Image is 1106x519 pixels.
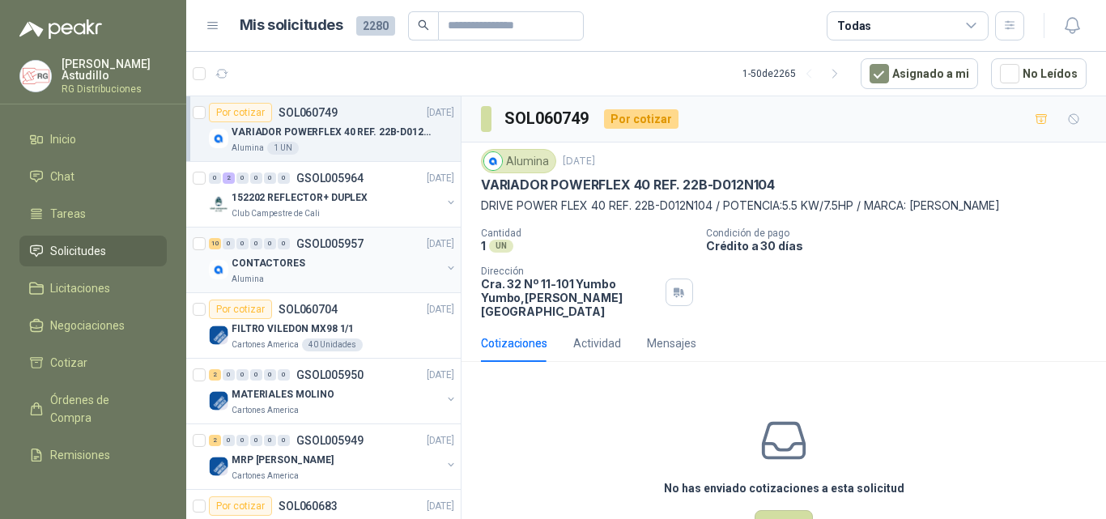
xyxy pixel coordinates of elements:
[418,19,429,31] span: search
[19,310,167,341] a: Negociaciones
[267,142,299,155] div: 1 UN
[209,168,457,220] a: 0 2 0 0 0 0 GSOL005964[DATE] Company Logo152202 REFLECTOR+ DUPLEXClub Campestre de Cali
[427,368,454,383] p: [DATE]
[504,106,591,131] h3: SOL060749
[209,260,228,279] img: Company Logo
[706,239,1100,253] p: Crédito a 30 días
[563,154,595,169] p: [DATE]
[19,477,167,508] a: Configuración
[186,293,461,359] a: Por cotizarSOL060704[DATE] Company LogoFILTRO VILEDON MX98 1/1Cartones America40 Unidades
[209,172,221,184] div: 0
[481,177,775,194] p: VARIADOR POWERFLEX 40 REF. 22B-D012N104
[278,435,290,446] div: 0
[481,197,1087,215] p: DRIVE POWER FLEX 40 REF. 22B-D012N104 / POTENCIA:5.5 KW/7.5HP / MARCA: [PERSON_NAME]
[232,256,305,271] p: CONTACTORES
[427,105,454,121] p: [DATE]
[236,369,249,381] div: 0
[250,435,262,446] div: 0
[302,338,363,351] div: 40 Unidades
[209,431,457,483] a: 2 0 0 0 0 0 GSOL005949[DATE] Company LogoMRP [PERSON_NAME]Cartones America
[232,125,433,140] p: VARIADOR POWERFLEX 40 REF. 22B-D012N104
[232,207,320,220] p: Club Campestre de Cali
[19,198,167,229] a: Tareas
[232,321,354,337] p: FILTRO VILEDON MX98 1/1
[50,242,106,260] span: Solicitudes
[250,172,262,184] div: 0
[250,238,262,249] div: 0
[278,172,290,184] div: 0
[706,228,1100,239] p: Condición de pago
[427,433,454,449] p: [DATE]
[19,124,167,155] a: Inicio
[209,238,221,249] div: 10
[250,369,262,381] div: 0
[62,58,167,81] p: [PERSON_NAME] Astudillo
[209,369,221,381] div: 2
[232,470,299,483] p: Cartones America
[264,369,276,381] div: 0
[50,279,110,297] span: Licitaciones
[186,96,461,162] a: Por cotizarSOL060749[DATE] Company LogoVARIADOR POWERFLEX 40 REF. 22B-D012N104Alumina1 UN
[209,457,228,476] img: Company Logo
[232,190,368,206] p: 152202 REFLECTOR+ DUPLEX
[481,277,659,318] p: Cra. 32 Nº 11-101 Yumbo Yumbo , [PERSON_NAME][GEOGRAPHIC_DATA]
[50,205,86,223] span: Tareas
[481,149,556,173] div: Alumina
[50,317,125,334] span: Negociaciones
[19,19,102,39] img: Logo peakr
[236,435,249,446] div: 0
[356,16,395,36] span: 2280
[209,194,228,214] img: Company Logo
[484,152,502,170] img: Company Logo
[232,387,334,402] p: MATERIALES MOLINO
[209,496,272,516] div: Por cotizar
[232,273,264,286] p: Alumina
[427,171,454,186] p: [DATE]
[279,304,338,315] p: SOL060704
[264,435,276,446] div: 0
[232,404,299,417] p: Cartones America
[279,107,338,118] p: SOL060749
[481,266,659,277] p: Dirección
[50,130,76,148] span: Inicio
[19,385,167,433] a: Órdenes de Compra
[19,236,167,266] a: Solicitudes
[50,354,87,372] span: Cotizar
[427,302,454,317] p: [DATE]
[209,435,221,446] div: 2
[240,14,343,37] h1: Mis solicitudes
[232,453,334,468] p: MRP [PERSON_NAME]
[264,172,276,184] div: 0
[20,61,51,91] img: Company Logo
[223,369,235,381] div: 0
[296,435,364,446] p: GSOL005949
[991,58,1087,89] button: No Leídos
[278,238,290,249] div: 0
[481,239,486,253] p: 1
[236,172,249,184] div: 0
[278,369,290,381] div: 0
[481,228,693,239] p: Cantidad
[62,84,167,94] p: RG Distribuciones
[209,391,228,411] img: Company Logo
[647,334,696,352] div: Mensajes
[296,369,364,381] p: GSOL005950
[236,238,249,249] div: 0
[209,365,457,417] a: 2 0 0 0 0 0 GSOL005950[DATE] Company LogoMATERIALES MOLINOCartones America
[427,499,454,514] p: [DATE]
[481,334,547,352] div: Cotizaciones
[209,129,228,148] img: Company Logo
[296,172,364,184] p: GSOL005964
[209,300,272,319] div: Por cotizar
[223,172,235,184] div: 2
[19,347,167,378] a: Cotizar
[296,238,364,249] p: GSOL005957
[19,440,167,470] a: Remisiones
[209,103,272,122] div: Por cotizar
[223,435,235,446] div: 0
[279,500,338,512] p: SOL060683
[50,446,110,464] span: Remisiones
[427,236,454,252] p: [DATE]
[837,17,871,35] div: Todas
[232,142,264,155] p: Alumina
